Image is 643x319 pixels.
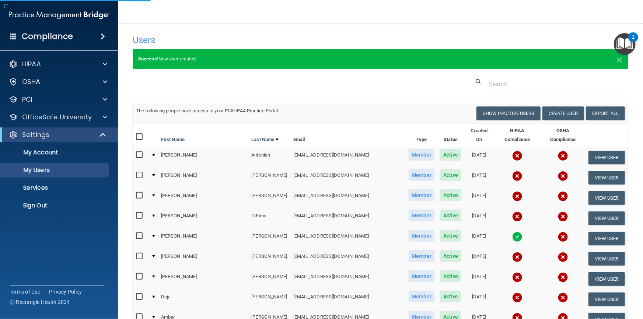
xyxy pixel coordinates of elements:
[158,208,248,228] td: [PERSON_NAME]
[464,188,494,208] td: [DATE]
[409,291,434,302] span: Member
[409,149,434,161] span: Member
[464,228,494,249] td: [DATE]
[9,113,107,122] a: OfficeSafe University
[512,232,523,242] img: tick.e7d51cea.svg
[133,35,417,45] h4: Users
[440,169,461,181] span: Active
[290,249,406,269] td: [EMAIL_ADDRESS][DOMAIN_NAME]
[9,95,107,104] a: PCI
[588,191,625,205] button: View User
[467,126,491,144] a: Created On
[248,269,290,289] td: [PERSON_NAME]
[409,189,434,201] span: Member
[440,149,461,161] span: Active
[158,269,248,289] td: [PERSON_NAME]
[290,123,406,147] th: Email
[409,270,434,282] span: Member
[158,249,248,269] td: [PERSON_NAME]
[494,123,540,147] th: HIPAA Compliance
[614,33,636,55] button: Open Resource Center, 2 new notifications
[5,166,105,174] p: My Users
[248,228,290,249] td: [PERSON_NAME]
[632,37,635,47] div: 2
[290,208,406,228] td: [EMAIL_ADDRESS][DOMAIN_NAME]
[464,168,494,188] td: [DATE]
[558,191,568,201] img: cross.ca9f0e7f.svg
[136,108,278,113] span: The following people have access to your PCIHIPAA Practice Portal
[512,252,523,262] img: cross.ca9f0e7f.svg
[440,250,461,262] span: Active
[588,211,625,225] button: View User
[5,202,105,209] p: Sign Out
[558,211,568,222] img: cross.ca9f0e7f.svg
[464,147,494,168] td: [DATE]
[290,188,406,208] td: [EMAIL_ADDRESS][DOMAIN_NAME]
[409,230,434,242] span: Member
[290,147,406,168] td: [EMAIL_ADDRESS][DOMAIN_NAME]
[464,289,494,309] td: [DATE]
[251,135,279,144] a: Last Name
[542,106,584,120] button: Create User
[588,171,625,185] button: View User
[476,106,541,120] button: Show Inactive Users
[440,210,461,221] span: Active
[290,269,406,289] td: [EMAIL_ADDRESS][DOMAIN_NAME]
[158,289,248,309] td: Deja
[558,252,568,262] img: cross.ca9f0e7f.svg
[588,292,625,306] button: View User
[248,208,290,228] td: DiElmo
[248,249,290,269] td: [PERSON_NAME]
[9,8,109,22] img: PMB logo
[409,250,434,262] span: Member
[616,52,623,66] span: ×
[22,77,41,86] p: OSHA
[588,232,625,245] button: View User
[9,77,107,86] a: OSHA
[158,228,248,249] td: [PERSON_NAME]
[464,208,494,228] td: [DATE]
[588,151,625,164] button: View User
[10,288,40,295] a: Terms of Use
[49,288,82,295] a: Privacy Policy
[558,292,568,303] img: cross.ca9f0e7f.svg
[138,56,158,62] strong: Success!
[512,292,523,303] img: cross.ca9f0e7f.svg
[133,49,628,69] div: New user created.
[5,149,105,156] p: My Account
[586,106,625,120] a: Export All
[437,123,464,147] th: Status
[248,147,290,168] td: Antonian
[161,135,185,144] a: First Name
[9,130,107,139] a: Settings
[290,289,406,309] td: [EMAIL_ADDRESS][DOMAIN_NAME]
[558,232,568,242] img: cross.ca9f0e7f.svg
[5,184,105,192] p: Services
[489,77,623,91] input: Search
[290,228,406,249] td: [EMAIL_ADDRESS][DOMAIN_NAME]
[440,230,461,242] span: Active
[512,151,523,161] img: cross.ca9f0e7f.svg
[22,31,73,42] h4: Compliance
[440,270,461,282] span: Active
[22,95,32,104] p: PCI
[541,123,586,147] th: OSHA Compliance
[406,123,437,147] th: Type
[9,60,107,69] a: HIPAA
[512,272,523,283] img: cross.ca9f0e7f.svg
[558,151,568,161] img: cross.ca9f0e7f.svg
[22,130,49,139] p: Settings
[409,169,434,181] span: Member
[22,60,41,69] p: HIPAA
[248,188,290,208] td: [PERSON_NAME]
[558,171,568,181] img: cross.ca9f0e7f.svg
[290,168,406,188] td: [EMAIL_ADDRESS][DOMAIN_NAME]
[512,211,523,222] img: cross.ca9f0e7f.svg
[158,147,248,168] td: [PERSON_NAME]
[158,168,248,188] td: [PERSON_NAME]
[440,291,461,302] span: Active
[512,171,523,181] img: cross.ca9f0e7f.svg
[409,210,434,221] span: Member
[616,55,623,63] button: Close
[440,189,461,201] span: Active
